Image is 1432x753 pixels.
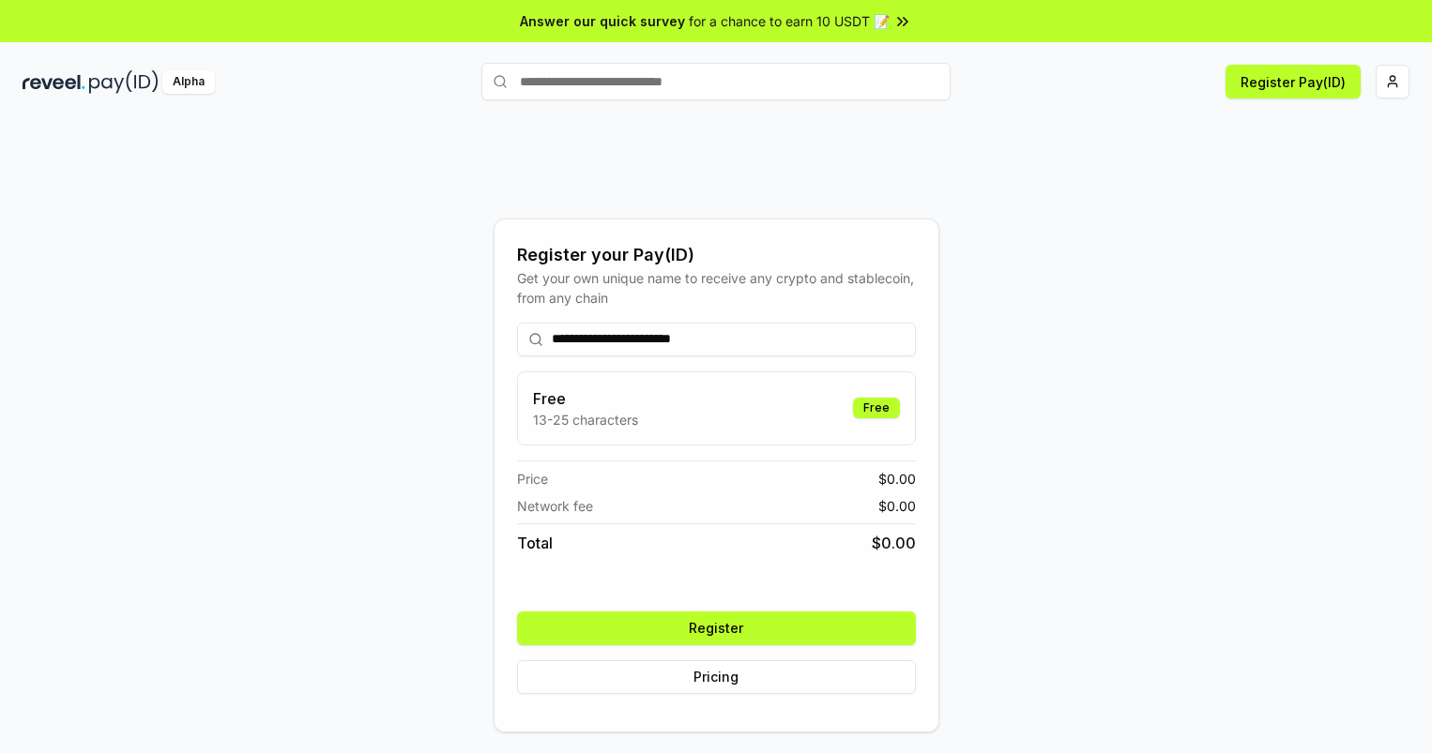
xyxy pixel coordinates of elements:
[853,398,900,418] div: Free
[1226,65,1361,98] button: Register Pay(ID)
[162,70,215,94] div: Alpha
[533,387,638,410] h3: Free
[878,469,916,489] span: $ 0.00
[517,532,553,554] span: Total
[89,70,159,94] img: pay_id
[517,242,916,268] div: Register your Pay(ID)
[517,660,916,694] button: Pricing
[517,611,916,645] button: Register
[517,469,548,489] span: Price
[878,496,916,516] span: $ 0.00
[517,268,916,308] div: Get your own unique name to receive any crypto and stablecoin, from any chain
[872,532,916,554] span: $ 0.00
[689,11,890,31] span: for a chance to earn 10 USDT 📝
[23,70,85,94] img: reveel_dark
[533,410,638,429] p: 13-25 characters
[520,11,685,31] span: Answer our quick survey
[517,496,593,516] span: Network fee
